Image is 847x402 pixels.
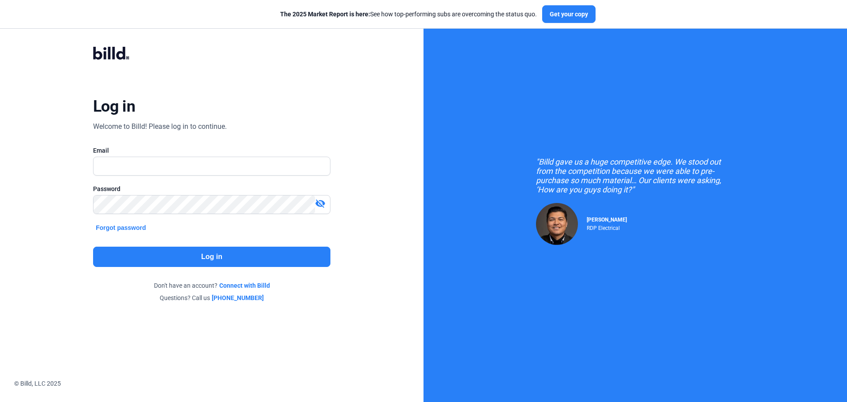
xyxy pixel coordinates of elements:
div: "Billd gave us a huge competitive edge. We stood out from the competition because we were able to... [536,157,735,194]
span: The 2025 Market Report is here: [280,11,370,18]
a: Connect with Billd [219,281,270,290]
mat-icon: visibility_off [315,198,326,209]
a: [PHONE_NUMBER] [212,293,264,302]
div: Don't have an account? [93,281,330,290]
div: Log in [93,97,135,116]
button: Get your copy [542,5,596,23]
div: Email [93,146,330,155]
div: RDP Electrical [587,223,627,231]
div: Password [93,184,330,193]
button: Forgot password [93,223,149,233]
div: Questions? Call us [93,293,330,302]
div: Welcome to Billd! Please log in to continue. [93,121,227,132]
button: Log in [93,247,330,267]
img: Raul Pacheco [536,203,578,245]
div: See how top-performing subs are overcoming the status quo. [280,10,537,19]
span: [PERSON_NAME] [587,217,627,223]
